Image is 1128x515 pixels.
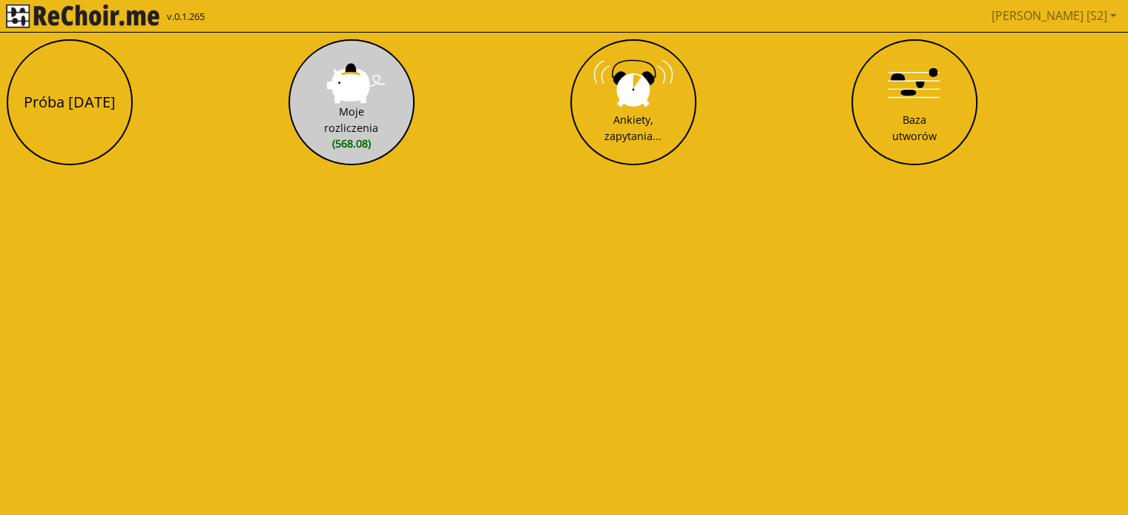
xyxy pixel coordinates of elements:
div: Baza utworów [892,112,937,144]
span: (568.08) [324,136,378,152]
a: [PERSON_NAME] [S2] [986,1,1122,30]
button: Próba [DATE] [7,39,133,165]
span: v.0.1.265 [167,10,205,24]
button: Moje rozliczenia(568.08) [288,39,415,165]
button: Baza utworów [851,39,977,165]
div: Moje rozliczenia [324,104,378,152]
div: Ankiety, zapytania... [604,112,662,144]
img: rekłajer mi [6,4,159,28]
button: Ankiety, zapytania... [570,39,696,165]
